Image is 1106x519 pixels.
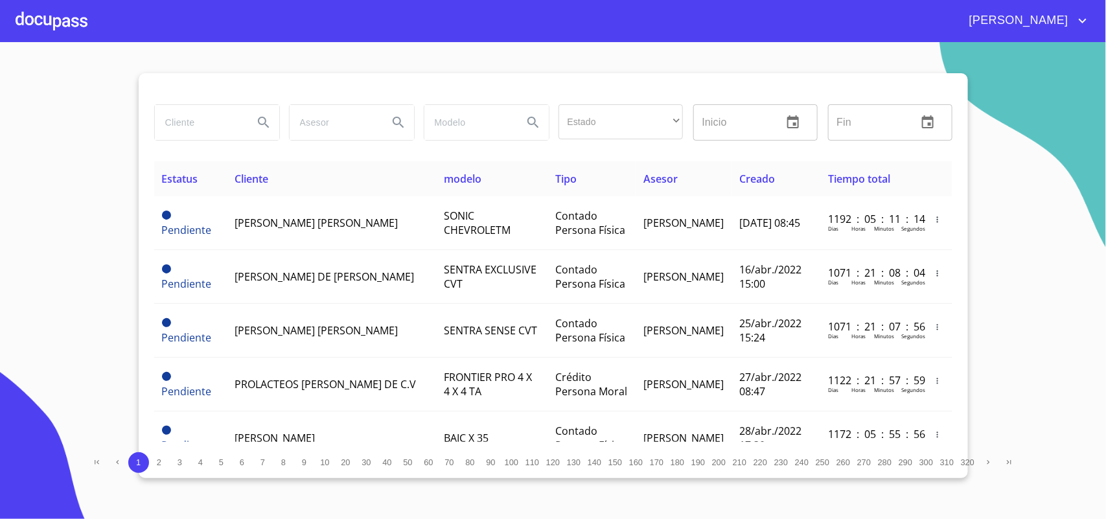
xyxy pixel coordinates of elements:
[162,438,212,452] span: Pendiente
[851,440,866,447] p: Horas
[875,452,895,473] button: 280
[588,457,601,467] span: 140
[555,424,625,452] span: Contado Persona Física
[211,452,232,473] button: 5
[525,457,539,467] span: 110
[960,10,1075,31] span: [PERSON_NAME]
[629,457,643,467] span: 160
[232,452,253,473] button: 6
[362,457,371,467] span: 30
[320,457,329,467] span: 10
[643,431,724,445] span: [PERSON_NAME]
[136,457,141,467] span: 1
[901,386,925,393] p: Segundos
[235,270,414,284] span: [PERSON_NAME] DE [PERSON_NAME]
[460,452,481,473] button: 80
[899,457,912,467] span: 290
[739,424,801,452] span: 28/abr./2022 17:30
[403,457,412,467] span: 50
[439,452,460,473] button: 70
[555,262,625,291] span: Contado Persona Física
[691,457,705,467] span: 190
[874,386,894,393] p: Minutos
[518,107,549,138] button: Search
[219,457,224,467] span: 5
[774,457,788,467] span: 230
[739,172,775,186] span: Creado
[771,452,792,473] button: 230
[851,279,866,286] p: Horas
[851,332,866,340] p: Horas
[128,452,149,473] button: 1
[792,452,812,473] button: 240
[961,457,974,467] span: 320
[555,316,625,345] span: Contado Persona Física
[505,457,518,467] span: 100
[958,452,978,473] button: 320
[739,262,801,291] span: 16/abr./2022 15:00
[626,452,647,473] button: 160
[643,323,724,338] span: [PERSON_NAME]
[828,427,916,441] p: 1172 : 05 : 55 : 56
[559,104,683,139] div: ​
[260,457,265,467] span: 7
[162,211,171,220] span: Pendiente
[940,457,954,467] span: 310
[901,225,925,232] p: Segundos
[555,209,625,237] span: Contado Persona Física
[643,377,724,391] span: [PERSON_NAME]
[155,105,243,140] input: search
[501,452,522,473] button: 100
[162,372,171,381] span: Pendiente
[444,209,511,237] span: SONIC CHEVROLETM
[444,323,537,338] span: SENTRA SENSE CVT
[273,452,294,473] button: 8
[795,457,809,467] span: 240
[315,452,336,473] button: 10
[671,457,684,467] span: 180
[919,457,933,467] span: 300
[901,332,925,340] p: Segundos
[235,323,398,338] span: [PERSON_NAME] [PERSON_NAME]
[522,452,543,473] button: 110
[901,279,925,286] p: Segundos
[157,457,161,467] span: 2
[828,225,838,232] p: Dias
[643,270,724,284] span: [PERSON_NAME]
[294,452,315,473] button: 9
[465,457,474,467] span: 80
[235,172,268,186] span: Cliente
[733,457,746,467] span: 210
[643,172,678,186] span: Asesor
[564,452,584,473] button: 130
[739,370,801,398] span: 27/abr./2022 08:47
[178,457,182,467] span: 3
[828,332,838,340] p: Dias
[356,452,377,473] button: 30
[739,216,800,230] span: [DATE] 08:45
[709,452,730,473] button: 200
[162,318,171,327] span: Pendiente
[828,172,890,186] span: Tiempo total
[424,457,433,467] span: 60
[290,105,378,140] input: search
[240,457,244,467] span: 6
[253,452,273,473] button: 7
[874,440,894,447] p: Minutos
[828,279,838,286] p: Dias
[235,431,315,445] span: [PERSON_NAME]
[170,452,190,473] button: 3
[149,452,170,473] button: 2
[543,452,564,473] button: 120
[235,377,416,391] span: PROLACTEOS [PERSON_NAME] DE C.V
[162,426,171,435] span: Pendiente
[851,225,866,232] p: Horas
[828,386,838,393] p: Dias
[198,457,203,467] span: 4
[688,452,709,473] button: 190
[555,172,577,186] span: Tipo
[444,172,481,186] span: modelo
[162,277,212,291] span: Pendiente
[281,457,286,467] span: 8
[382,457,391,467] span: 40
